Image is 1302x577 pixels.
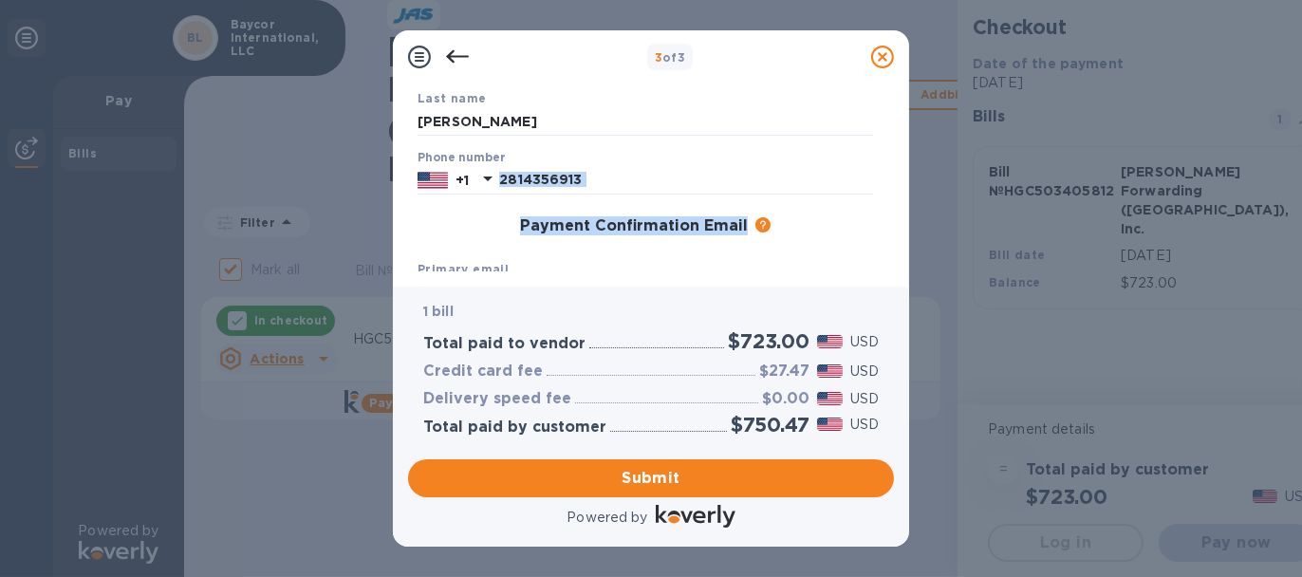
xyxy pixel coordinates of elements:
[418,262,509,276] b: Primary email
[423,363,543,381] h3: Credit card fee
[728,329,809,353] h2: $723.00
[656,505,735,528] img: Logo
[423,335,586,353] h3: Total paid to vendor
[731,413,809,437] h2: $750.47
[850,415,879,435] p: USD
[456,171,469,190] p: +1
[408,459,894,497] button: Submit
[418,153,505,164] label: Phone number
[567,508,647,528] p: Powered by
[850,332,879,352] p: USD
[499,166,873,195] input: Enter your phone number
[817,364,843,378] img: USD
[655,50,686,65] b: of 3
[418,170,448,191] img: US
[423,390,571,408] h3: Delivery speed fee
[418,91,487,105] b: Last name
[762,390,809,408] h3: $0.00
[423,467,879,490] span: Submit
[850,389,879,409] p: USD
[520,217,748,235] h3: Payment Confirmation Email
[817,418,843,431] img: USD
[817,392,843,405] img: USD
[850,362,879,382] p: USD
[423,304,454,319] b: 1 bill
[418,107,873,136] input: Enter your last name
[759,363,809,381] h3: $27.47
[655,50,662,65] span: 3
[817,335,843,348] img: USD
[423,419,606,437] h3: Total paid by customer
